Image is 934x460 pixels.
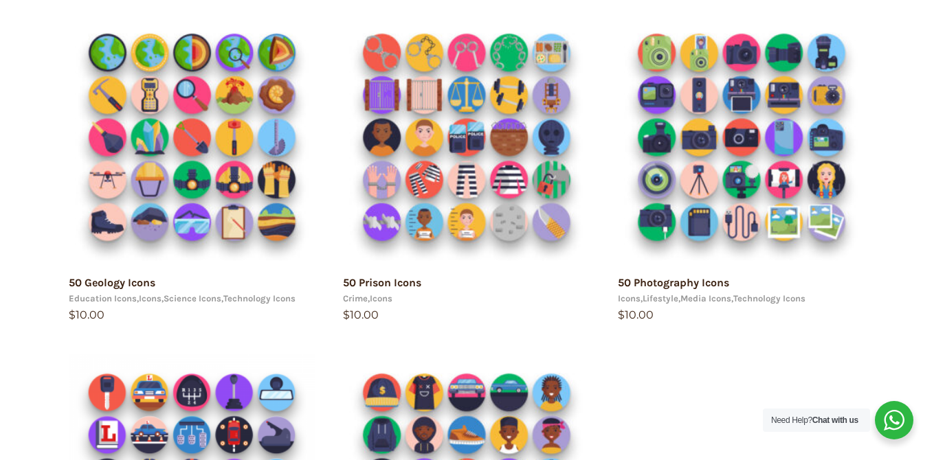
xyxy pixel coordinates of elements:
a: Lifestyle [643,293,678,303]
bdi: 10.00 [618,308,654,321]
span: $ [69,308,76,321]
div: , , , [69,294,316,303]
a: Technology Icons [733,293,805,303]
a: Crime [343,293,368,303]
a: Technology Icons [223,293,296,303]
div: , , , [618,294,865,303]
bdi: 10.00 [343,308,379,321]
span: $ [343,308,350,321]
a: 50 Prison Icons [343,276,421,289]
a: Icons [370,293,392,303]
a: Icons [139,293,162,303]
strong: Chat with us [812,415,858,425]
a: Education Icons [69,293,137,303]
div: , [343,294,590,303]
a: 50 Geology Icons [69,276,155,289]
a: Icons [618,293,641,303]
a: Science Icons [164,293,221,303]
span: $ [618,308,625,321]
bdi: 10.00 [69,308,104,321]
a: Media Icons [680,293,731,303]
span: Need Help? [771,415,858,425]
a: 50 Photography Icons [618,276,729,289]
